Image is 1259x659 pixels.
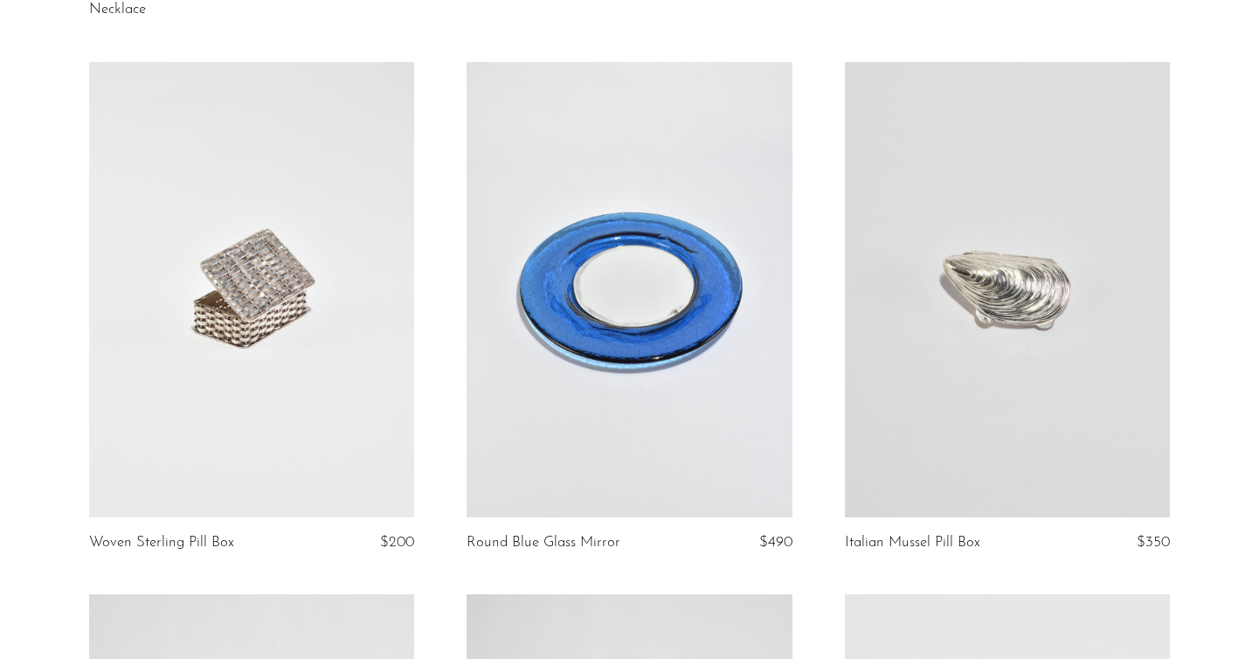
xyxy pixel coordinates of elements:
span: $350 [1137,535,1170,550]
a: Italian Mussel Pill Box [845,535,980,551]
span: $490 [759,535,792,550]
span: $200 [380,535,414,550]
a: Woven Sterling Pill Box [89,535,234,551]
a: Round Blue Glass Mirror [467,535,620,551]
